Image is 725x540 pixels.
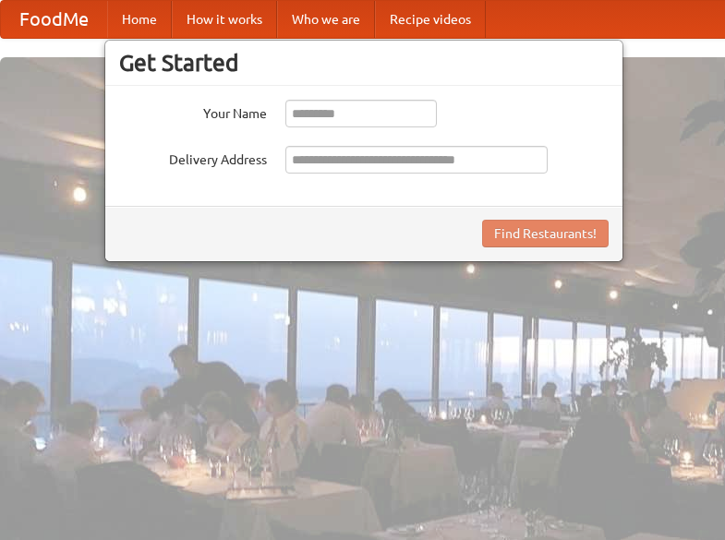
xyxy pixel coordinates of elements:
[119,49,609,77] h3: Get Started
[277,1,375,38] a: Who we are
[172,1,277,38] a: How it works
[482,220,609,247] button: Find Restaurants!
[1,1,107,38] a: FoodMe
[107,1,172,38] a: Home
[119,100,267,123] label: Your Name
[375,1,486,38] a: Recipe videos
[119,146,267,169] label: Delivery Address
